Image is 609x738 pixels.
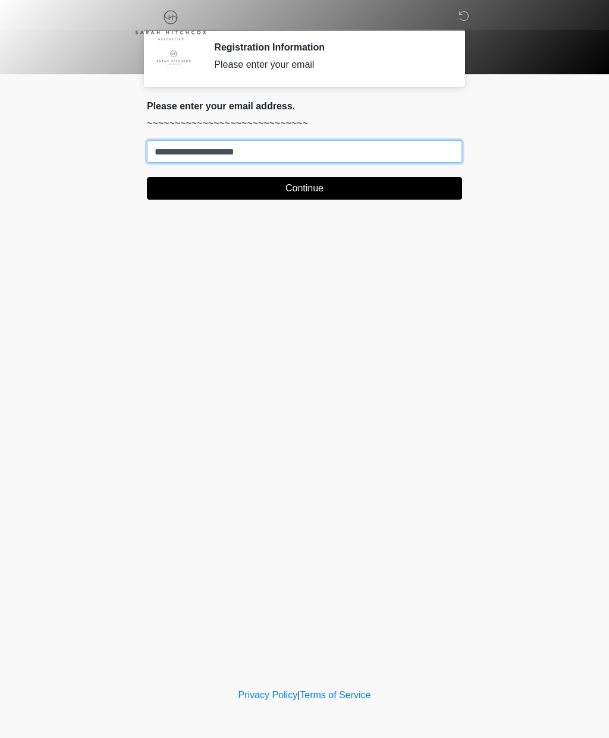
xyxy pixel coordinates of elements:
button: Continue [147,177,462,200]
a: Privacy Policy [238,690,298,700]
img: Sarah Hitchcox Aesthetics Logo [135,9,206,40]
a: Terms of Service [300,690,371,700]
a: | [297,690,300,700]
p: ~~~~~~~~~~~~~~~~~~~~~~~~~~~~~ [147,116,462,131]
div: Please enter your email [214,58,444,72]
h2: Please enter your email address. [147,100,462,112]
img: Agent Avatar [156,42,192,77]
